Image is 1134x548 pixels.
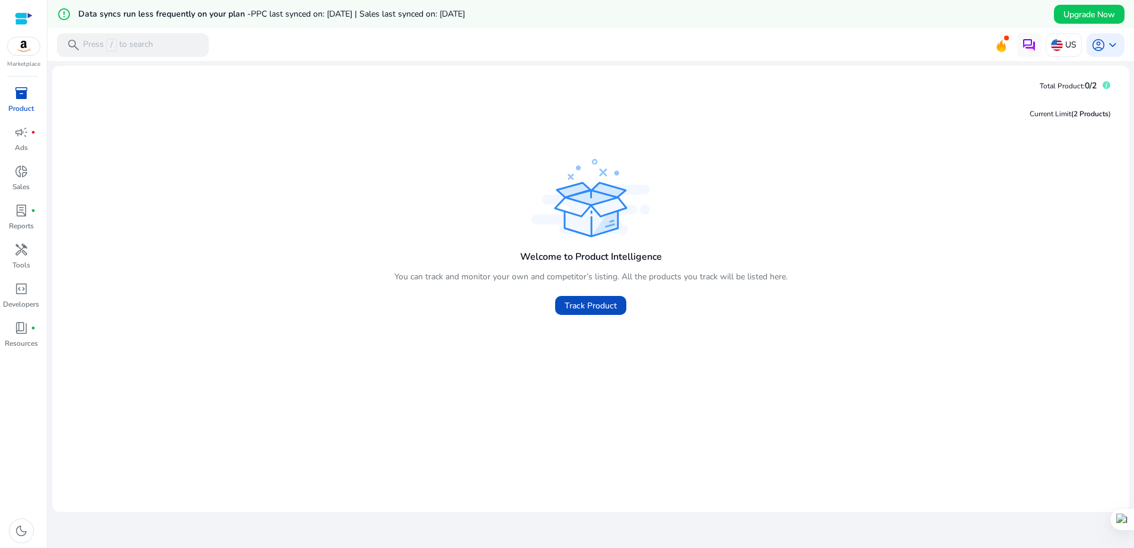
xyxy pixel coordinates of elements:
span: dark_mode [14,524,28,538]
span: Track Product [565,300,617,312]
span: Upgrade Now [1063,8,1115,21]
p: Marketplace [7,60,40,69]
span: fiber_manual_record [31,130,36,135]
p: Tools [12,260,30,270]
h5: Data syncs run less frequently on your plan - [78,9,465,20]
span: book_4 [14,321,28,335]
span: / [106,39,117,52]
div: Current Limit ) [1030,109,1111,119]
span: fiber_manual_record [31,326,36,330]
span: account_circle [1091,38,1106,52]
p: Press to search [83,39,153,52]
p: Reports [9,221,34,231]
span: lab_profile [14,203,28,218]
span: handyman [14,243,28,257]
img: us.svg [1051,39,1063,51]
span: search [66,38,81,52]
img: track_product.svg [531,159,650,237]
p: Product [8,103,34,114]
mat-icon: error_outline [57,7,71,21]
span: code_blocks [14,282,28,296]
img: amazon.svg [8,37,40,55]
span: campaign [14,125,28,139]
p: Resources [5,338,38,349]
h4: Welcome to Product Intelligence [520,251,662,263]
p: You can track and monitor your own and competitor’s listing. All the products you track will be l... [394,270,788,283]
button: Upgrade Now [1054,5,1125,24]
p: Developers [3,299,39,310]
span: keyboard_arrow_down [1106,38,1120,52]
p: Ads [15,142,28,153]
span: (2 Products [1071,109,1108,119]
span: donut_small [14,164,28,179]
span: Total Product: [1040,81,1085,91]
span: PPC last synced on: [DATE] | Sales last synced on: [DATE] [251,8,465,20]
p: Sales [12,181,30,192]
span: 0/2 [1085,80,1097,91]
span: fiber_manual_record [31,208,36,213]
span: inventory_2 [14,86,28,100]
p: US [1065,34,1076,55]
